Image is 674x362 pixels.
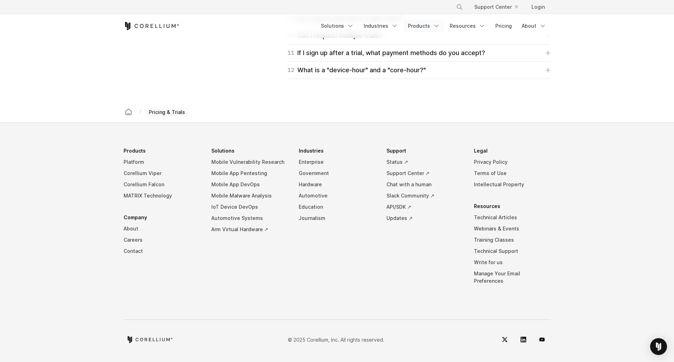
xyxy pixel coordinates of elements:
a: Mobile Vulnerability Research [211,156,288,168]
a: Products [404,20,444,32]
a: Technical Support [474,246,550,257]
a: Training Classes [474,234,550,246]
a: Twitter [496,331,513,348]
a: Industries [359,20,402,32]
a: Mobile App Pentesting [211,168,288,179]
div: What is a "device-hour" and a "core-hour?" [288,65,426,75]
a: Corellium Viper [124,168,200,179]
a: Login [526,1,550,13]
a: 11If I sign up after a trial, what payment methods do you accept? [288,48,550,58]
a: Government [299,168,375,179]
a: Solutions [317,20,358,32]
a: Corellium Falcon [124,179,200,190]
a: 12What is a "device-hour" and a "core-hour?" [288,65,550,75]
a: YouTube [534,331,550,348]
a: Resources [445,20,490,32]
a: Status ↗ [386,156,463,168]
a: Arm Virtual Hardware ↗ [211,224,288,235]
a: About [517,20,550,32]
a: Webinars & Events [474,223,550,234]
a: Technical Articles [474,212,550,223]
a: Support Center ↗ [386,168,463,179]
a: Enterprise [299,156,375,168]
a: Education [299,201,375,213]
button: Search [453,1,466,13]
div: Navigation Menu [124,145,550,297]
a: Hardware [299,179,375,190]
div: Navigation Menu [317,20,550,32]
a: Write for us [474,257,550,268]
span: 11 [288,48,295,58]
a: Corellium Home [124,22,179,30]
a: Slack Community ↗ [386,190,463,201]
a: Careers [124,234,200,246]
span: Pricing & Trials [146,107,188,117]
a: Support Center [469,1,523,13]
p: © 2025 Corellium, Inc. All rights reserved. [288,336,384,343]
a: Corellium home [126,336,173,343]
span: 12 [288,65,295,75]
a: Corellium home [122,107,135,117]
a: Chat with a human [386,179,463,190]
a: Pricing [491,20,516,32]
a: Updates ↗ [386,213,463,224]
div: Navigation Menu [448,1,550,13]
div: Open Intercom Messenger [650,338,667,355]
a: About [124,223,200,234]
a: API/SDK ↗ [386,201,463,213]
a: Mobile App DevOps [211,179,288,190]
a: IoT Device DevOps [211,201,288,213]
div: If I sign up after a trial, what payment methods do you accept? [288,48,485,58]
a: Automotive [299,190,375,201]
a: Manage Your Email Preferences [474,268,550,287]
a: Journalism [299,213,375,224]
a: Platform [124,156,200,168]
a: MATRIX Technology [124,190,200,201]
a: Mobile Malware Analysis [211,190,288,201]
a: Terms of Use [474,168,550,179]
a: Intellectual Property [474,179,550,190]
a: Privacy Policy [474,156,550,168]
a: LinkedIn [515,331,532,348]
a: Automotive Systems [211,213,288,224]
a: Contact [124,246,200,257]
